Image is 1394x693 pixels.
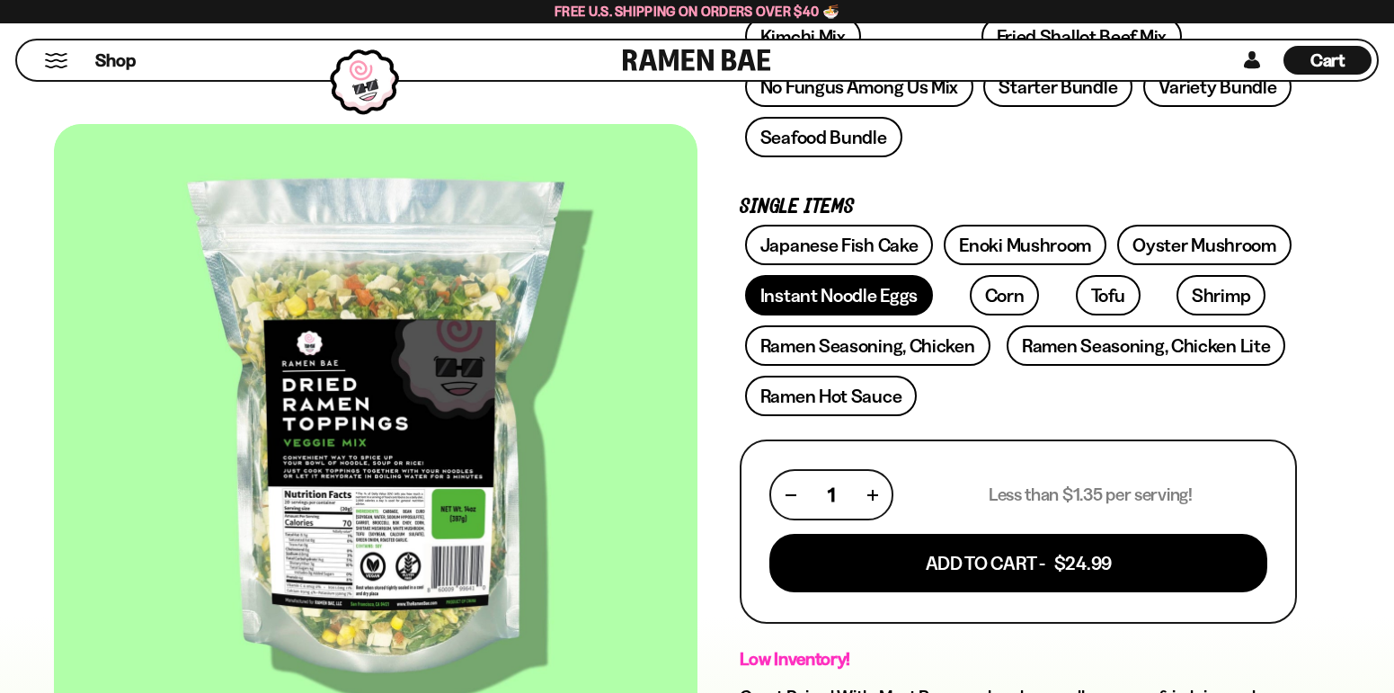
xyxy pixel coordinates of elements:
[95,46,136,75] a: Shop
[989,484,1193,506] p: Less than $1.35 per serving!
[555,3,839,20] span: Free U.S. Shipping on Orders over $40 🍜
[1176,275,1265,315] a: Shrimp
[745,225,934,265] a: Japanese Fish Cake
[745,325,990,366] a: Ramen Seasoning, Chicken
[1007,325,1285,366] a: Ramen Seasoning, Chicken Lite
[1076,275,1141,315] a: Tofu
[745,117,902,157] a: Seafood Bundle
[740,199,1297,216] p: Single Items
[970,275,1040,315] a: Corn
[1117,225,1292,265] a: Oyster Mushroom
[745,275,933,315] a: Instant Noodle Eggs
[828,484,835,506] span: 1
[1310,49,1345,71] span: Cart
[95,49,136,73] span: Shop
[944,225,1106,265] a: Enoki Mushroom
[1283,40,1372,80] div: Cart
[740,648,850,670] strong: Low Inventory!
[745,376,918,416] a: Ramen Hot Sauce
[769,534,1267,592] button: Add To Cart - $24.99
[44,53,68,68] button: Mobile Menu Trigger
